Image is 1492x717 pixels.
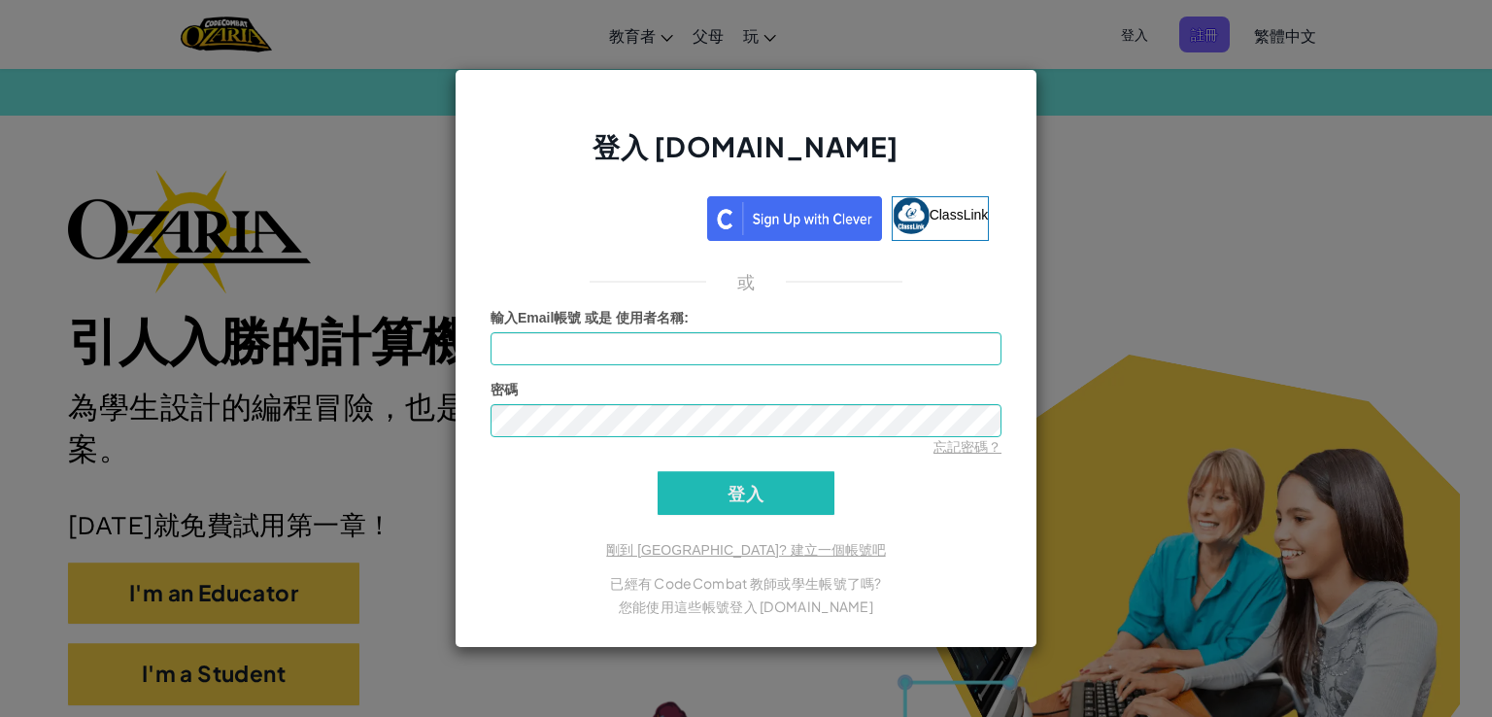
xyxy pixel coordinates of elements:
p: 已經有 CodeCombat 教師或學生帳號了嗎? [491,571,1001,595]
iframe: Sign in with Google Button [493,194,707,237]
span: 輸入Email帳號 或是 使用者名稱 [491,310,684,325]
span: 密碼 [491,382,518,397]
label: : [491,308,689,327]
p: 您能使用這些帳號登入 [DOMAIN_NAME] [491,595,1001,618]
input: 登入 [658,471,834,515]
img: clever_sso_button@2x.png [707,196,882,241]
a: 剛到 [GEOGRAPHIC_DATA]? 建立一個帳號吧 [606,542,885,558]
span: ClassLink [930,207,989,222]
a: 忘記密碼？ [933,439,1001,455]
h2: 登入 [DOMAIN_NAME] [491,128,1001,185]
img: classlink-logo-small.png [893,197,930,234]
p: 或 [737,270,755,293]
